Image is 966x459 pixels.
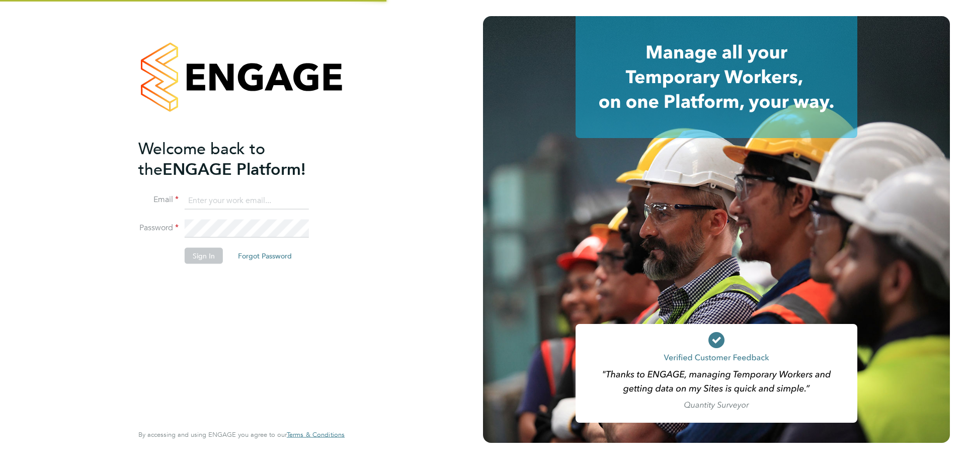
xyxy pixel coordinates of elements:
a: Terms & Conditions [287,431,345,439]
input: Enter your work email... [185,191,309,210]
span: By accessing and using ENGAGE you agree to our [138,430,345,439]
h2: ENGAGE Platform! [138,138,335,179]
label: Password [138,223,179,233]
button: Sign In [185,248,223,264]
button: Forgot Password [230,248,300,264]
label: Email [138,194,179,205]
span: Welcome back to the [138,139,265,179]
